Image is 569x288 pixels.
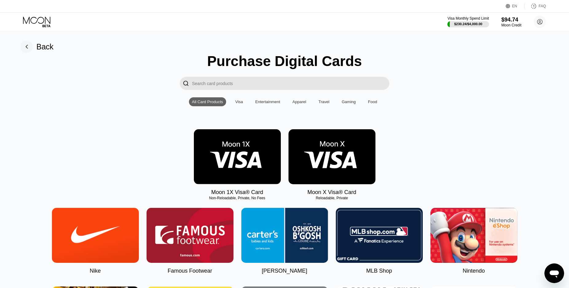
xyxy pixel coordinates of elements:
[255,99,280,104] div: Entertainment
[506,3,524,9] div: EN
[167,268,212,274] div: Famous Footwear
[207,53,362,69] div: Purchase Digital Cards
[183,80,189,87] div: 
[262,268,307,274] div: [PERSON_NAME]
[368,99,377,104] div: Food
[339,97,359,106] div: Gaming
[316,97,333,106] div: Travel
[512,4,517,8] div: EN
[319,99,330,104] div: Travel
[189,97,226,106] div: All Card Products
[307,189,356,196] div: Moon X Visa® Card
[292,99,306,104] div: Apparel
[447,16,489,27] div: Visa Monthly Spend Limit$230.24/$4,000.00
[37,42,54,51] div: Back
[235,99,243,104] div: Visa
[192,77,389,90] input: Search card products
[180,77,192,90] div: 
[501,23,521,27] div: Moon Credit
[289,97,309,106] div: Apparel
[447,16,489,21] div: Visa Monthly Spend Limit
[252,97,283,106] div: Entertainment
[211,189,263,196] div: Moon 1X Visa® Card
[454,22,482,26] div: $230.24 / $4,000.00
[365,97,380,106] div: Food
[192,99,223,104] div: All Card Products
[194,196,281,200] div: Non-Reloadable, Private, No Fees
[232,97,246,106] div: Visa
[544,263,564,283] iframe: Button to launch messaging window
[539,4,546,8] div: FAQ
[366,268,392,274] div: MLB Shop
[501,17,521,27] div: $94.74Moon Credit
[501,17,521,23] div: $94.74
[90,268,101,274] div: Nike
[524,3,546,9] div: FAQ
[21,41,54,53] div: Back
[463,268,485,274] div: Nintendo
[288,196,375,200] div: Reloadable, Private
[342,99,356,104] div: Gaming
